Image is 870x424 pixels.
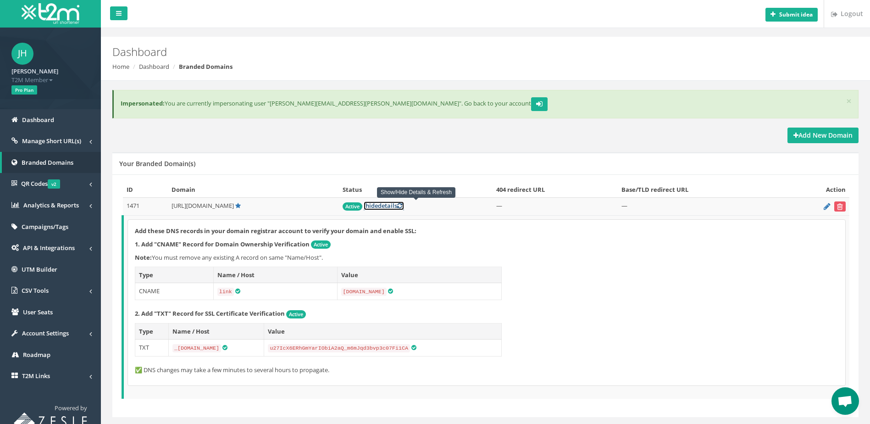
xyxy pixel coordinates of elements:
[119,160,195,167] h5: Your Branded Domain(s)
[217,288,234,296] code: link
[286,310,306,318] span: Active
[55,404,87,412] span: Powered by
[23,308,53,316] span: User Seats
[337,267,501,283] th: Value
[135,253,152,262] b: Note:
[22,158,73,167] span: Branded Domains
[179,62,233,71] strong: Branded Domains
[121,99,165,107] b: Impersonated:
[23,201,79,209] span: Analytics & Reports
[341,288,387,296] code: [DOMAIN_NAME]
[48,179,60,189] span: v2
[135,227,416,235] strong: Add these DNS records in your domain registrar account to verify your domain and enable SSL:
[22,265,57,273] span: UTM Builder
[168,323,264,340] th: Name / Host
[22,116,54,124] span: Dashboard
[846,96,852,106] button: ×
[366,201,378,210] span: hide
[11,43,33,65] span: JH
[135,283,214,300] td: CNAME
[135,323,169,340] th: Type
[618,182,784,198] th: Base/TLD redirect URL
[213,267,337,283] th: Name / Host
[139,62,169,71] a: Dashboard
[311,240,331,249] span: Active
[784,182,849,198] th: Action
[135,267,214,283] th: Type
[22,3,79,24] img: T2M
[343,202,362,211] span: Active
[493,198,618,216] td: —
[135,340,169,357] td: TXT
[364,201,404,210] a: [hidedetails]
[112,62,129,71] a: Home
[112,46,732,58] h2: Dashboard
[11,76,89,84] span: T2M Member
[135,366,838,374] p: ✅ DNS changes may take a few minutes to several hours to propagate.
[493,182,618,198] th: 404 redirect URL
[172,201,234,210] span: [URL][DOMAIN_NAME]
[787,128,859,143] a: Add New Domain
[168,182,339,198] th: Domain
[264,323,502,340] th: Value
[135,309,285,318] strong: 2. Add "TXT" Record for SSL Certificate Verification
[11,65,89,84] a: [PERSON_NAME] T2M Member
[268,344,410,352] code: u27IcX6ERhGmYarIObiA2aQ_m6mJqd3bvp3c07Fi1CA
[112,90,859,118] div: You are currently impersonating user "[PERSON_NAME][EMAIL_ADDRESS][PERSON_NAME][DOMAIN_NAME]". Go...
[22,329,69,337] span: Account Settings
[765,8,818,22] button: Submit idea
[23,351,50,359] span: Roadmap
[23,244,75,252] span: API & Integrations
[831,387,859,415] div: Open chat
[135,240,310,248] strong: 1. Add "CNAME" Record for Domain Ownership Verification
[618,198,784,216] td: —
[123,198,168,216] td: 1471
[779,11,813,18] b: Submit idea
[123,182,168,198] th: ID
[135,253,838,262] p: You must remove any existing A record on same "Name/Host".
[11,67,58,75] strong: [PERSON_NAME]
[22,286,49,295] span: CSV Tools
[339,182,493,198] th: Status
[21,179,60,188] span: QR Codes
[22,137,81,145] span: Manage Short URL(s)
[22,372,50,380] span: T2M Links
[377,187,455,198] div: Show/Hide Details & Refresh
[11,85,37,95] span: Pro Plan
[22,223,68,231] span: Campaigns/Tags
[172,344,221,352] code: _[DOMAIN_NAME]
[235,201,241,210] a: Default
[793,131,853,139] strong: Add New Domain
